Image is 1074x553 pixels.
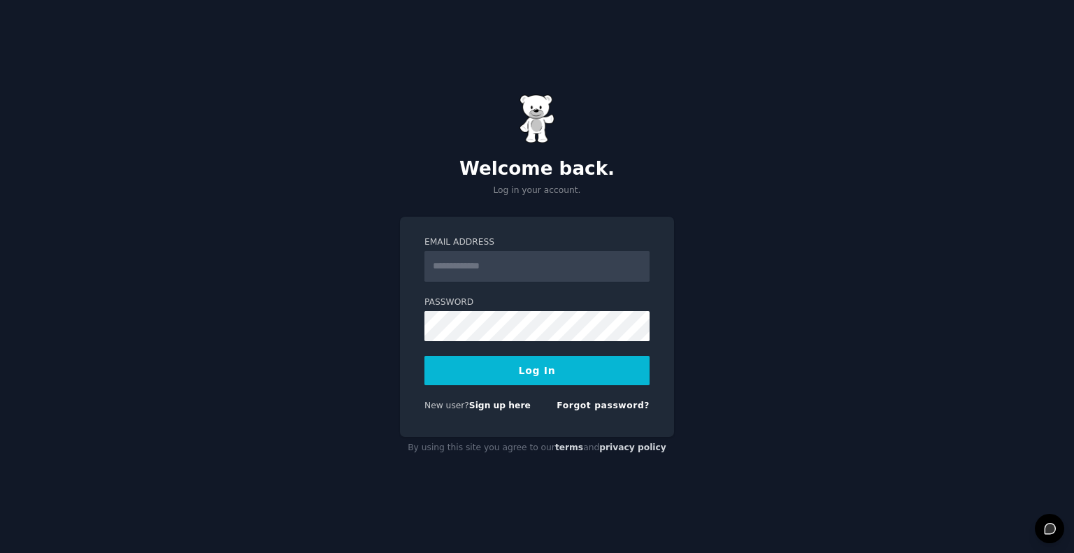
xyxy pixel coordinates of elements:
[424,356,650,385] button: Log In
[400,437,674,459] div: By using this site you agree to our and
[424,401,469,410] span: New user?
[469,401,531,410] a: Sign up here
[557,401,650,410] a: Forgot password?
[599,443,666,452] a: privacy policy
[424,296,650,309] label: Password
[400,185,674,197] p: Log in your account.
[400,158,674,180] h2: Welcome back.
[424,236,650,249] label: Email Address
[520,94,554,143] img: Gummy Bear
[555,443,583,452] a: terms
